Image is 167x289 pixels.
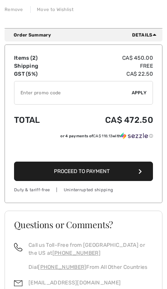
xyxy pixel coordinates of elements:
[93,134,112,138] span: CA$ 118.13
[60,132,153,140] div: or 4 payments of with
[14,162,153,181] button: Proceed to Payment
[63,54,153,62] td: CA$ 450.00
[52,250,101,256] a: [PHONE_NUMBER]
[132,89,147,96] span: Apply
[14,132,153,142] div: or 4 payments ofCA$ 118.13withSezzle Click to learn more about Sezzle
[30,6,74,13] div: Move to Wishlist
[14,279,22,287] img: email
[14,220,153,229] h3: Questions or Comments?
[38,264,86,270] a: [PHONE_NUMBER]
[63,108,153,132] td: CA$ 472.50
[14,81,132,104] input: Promo code
[14,62,63,70] td: Shipping
[14,187,153,194] div: Duty & tariff-free | Uninterrupted shipping
[14,54,63,62] td: Items ( )
[63,62,153,70] td: Free
[14,108,63,132] td: Total
[28,241,153,257] p: Call us Toll-Free from [GEOGRAPHIC_DATA] or the US at
[28,279,121,286] a: [EMAIL_ADDRESS][DOMAIN_NAME]
[32,55,36,61] span: 2
[132,32,159,38] span: Details
[14,142,153,159] iframe: PayPal-paypal
[28,263,153,271] p: Dial From All Other Countries
[14,32,159,38] div: Order Summary
[14,70,63,78] td: GST (5%)
[121,132,148,139] img: Sezzle
[54,168,110,175] span: Proceed to Payment
[14,243,22,251] img: call
[63,70,153,78] td: CA$ 22.50
[5,6,23,13] div: Remove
